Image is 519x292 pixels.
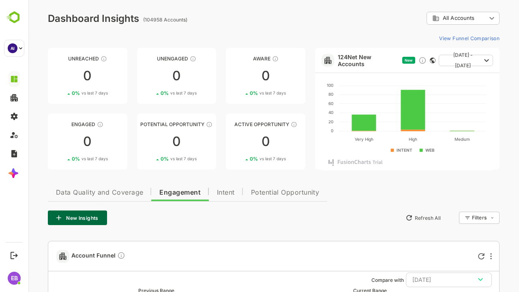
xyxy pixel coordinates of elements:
[161,56,168,62] div: These accounts have not shown enough engagement and need nurturing
[109,56,188,62] div: Unengaged
[197,69,277,82] div: 0
[19,210,79,225] button: New Insights
[9,250,19,261] button: Logout
[443,210,471,225] div: Filters
[142,90,168,96] span: vs last 7 days
[8,43,17,53] div: AI
[19,13,111,24] div: Dashboard Insights
[178,121,184,128] div: These accounts are MQAs and can be passed on to Inside Sales
[300,110,305,115] text: 40
[414,15,446,21] span: All Accounts
[132,156,168,162] div: 0 %
[43,90,79,96] div: 0 %
[8,272,21,285] div: EB
[89,251,97,261] div: Compare Funnel to any previous dates, and click on any plot in the current funnel to view the det...
[302,128,305,133] text: 0
[231,90,257,96] span: vs last 7 days
[43,251,97,261] span: Account Funnel
[300,101,305,106] text: 60
[53,90,79,96] span: vs last 7 days
[109,135,188,148] div: 0
[401,58,407,63] div: This card does not support filter and segments
[19,121,99,127] div: Engaged
[69,121,75,128] div: These accounts are warm, further nurturing would qualify them to MQAs
[19,48,99,104] a: UnreachedThese accounts have not been engaged with for a defined time period00%vs last 7 days
[109,48,188,104] a: UnengagedThese accounts have not shown enough engagement and need nurturing00%vs last 7 days
[28,189,115,196] span: Data Quality and Coverage
[444,215,458,221] div: Filters
[221,156,257,162] div: 0 %
[262,121,269,128] div: These accounts have open opportunities which might be at any of the Sales Stages
[19,135,99,148] div: 0
[410,55,465,66] button: [DATE] - [DATE]
[407,32,471,45] button: View Funnel Comparison
[300,92,305,97] text: 80
[142,156,168,162] span: vs last 7 days
[43,156,79,162] div: 0 %
[223,189,291,196] span: Potential Opportunity
[373,211,416,224] button: Refresh All
[132,90,168,96] div: 0 %
[109,114,188,170] a: Potential OpportunityThese accounts are MQAs and can be passed on to Inside Sales00%vs last 7 days
[19,114,99,170] a: EngagedThese accounts are warm, further nurturing would qualify them to MQAs00%vs last 7 days
[384,275,457,285] div: [DATE]
[221,90,257,96] div: 0 %
[377,273,463,287] button: [DATE]
[404,15,458,22] div: All Accounts
[72,56,79,62] div: These accounts have not been engaged with for a defined time period
[109,69,188,82] div: 0
[115,17,161,23] ag: (104958 Accounts)
[244,56,250,62] div: These accounts have just entered the buying cycle and need further nurturing
[426,137,442,142] text: Medium
[300,119,305,124] text: 20
[197,56,277,62] div: Aware
[380,137,389,142] text: High
[109,121,188,127] div: Potential Opportunity
[462,253,463,260] div: More
[398,11,471,26] div: All Accounts
[4,10,25,25] img: BambooboxLogoMark.f1c84d78b4c51b1a7b5f700c9845e183.svg
[309,54,371,67] a: 124Net New Accounts
[197,48,277,104] a: AwareThese accounts have just entered the buying cycle and need further nurturing00%vs last 7 days
[376,58,384,62] span: New
[197,135,277,148] div: 0
[390,56,398,64] div: Discover new ICP-fit accounts showing engagement — via intent surges, anonymous website visits, L...
[53,156,79,162] span: vs last 7 days
[19,69,99,82] div: 0
[197,114,277,170] a: Active OpportunityThese accounts have open opportunities which might be at any of the Sales Stage...
[189,189,206,196] span: Intent
[417,50,453,71] span: [DATE] - [DATE]
[131,189,172,196] span: Engagement
[231,156,257,162] span: vs last 7 days
[197,121,277,127] div: Active Opportunity
[326,137,345,142] text: Very High
[298,83,305,88] text: 100
[19,56,99,62] div: Unreached
[343,277,375,283] ag: Compare with
[450,253,456,260] div: Refresh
